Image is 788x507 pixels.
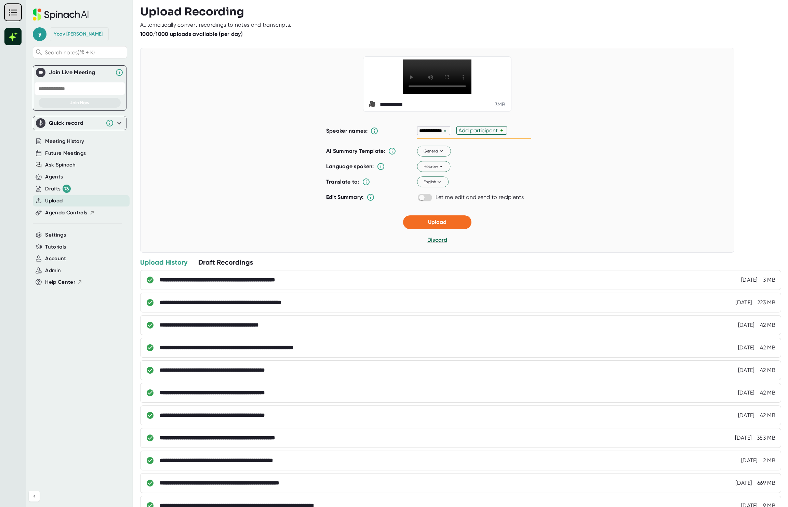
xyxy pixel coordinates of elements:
span: Hebrew [424,163,444,170]
div: 3 MB [495,101,506,108]
button: Discard [427,236,447,244]
button: Help Center [45,278,82,286]
button: Join Now [39,98,121,108]
div: 9/16/2025, 9:20:10 AM [735,435,751,441]
div: 9/16/2025, 8:37:07 PM [738,367,754,374]
span: General [424,148,445,154]
div: Yoav Grossman [54,31,103,37]
div: 9/16/2025, 5:10:25 PM [738,412,754,419]
span: Join Now [70,100,90,106]
button: Upload [45,197,63,205]
div: + [500,127,505,134]
div: Automatically convert recordings to notes and transcripts. [140,22,291,28]
div: 10/8/2025, 9:59:00 AM [741,277,758,283]
h3: Upload Recording [140,5,781,18]
button: Drafts 76 [45,185,71,193]
div: Let me edit and send to recipients [436,194,524,201]
b: 1000/1000 uploads available (per day) [140,31,243,37]
button: Hebrew [417,161,451,172]
button: Agenda Controls [45,209,94,217]
span: Search notes (⌘ + K) [45,49,125,56]
div: Quick record [36,116,123,130]
b: Speaker names: [326,128,368,134]
button: Settings [45,231,66,239]
div: 223 MB [757,299,775,306]
span: Upload [428,219,446,225]
div: 42 MB [760,412,776,419]
button: Tutorials [45,243,66,251]
button: Account [45,255,66,263]
button: Admin [45,267,61,275]
div: 42 MB [760,344,776,351]
div: Draft Recordings [198,258,253,267]
span: English [424,179,442,185]
div: 8/24/2025, 8:20:08 AM [741,457,758,464]
div: 2 MB [763,457,775,464]
b: Translate to: [326,178,359,185]
b: Edit Summary: [326,194,364,200]
div: 42 MB [760,322,776,329]
div: Join Live Meeting [49,69,112,76]
b: Language spoken: [326,163,374,170]
span: Discard [427,237,447,243]
div: 42 MB [760,389,776,396]
img: Join Live Meeting [37,69,44,76]
button: Ask Spinach [45,161,76,169]
div: 3 MB [763,277,775,283]
div: Upload History [140,258,187,267]
span: y [33,27,46,41]
button: General [417,146,451,157]
div: 42 MB [760,367,776,374]
div: 10/6/2025, 3:32:17 PM [735,299,752,306]
span: Agenda Controls [45,209,87,217]
span: video [369,101,377,109]
div: 76 [63,185,71,193]
b: AI Summary Template: [326,148,385,155]
div: × [442,128,448,134]
div: 8/12/2025, 12:41:55 PM [735,480,752,486]
span: Help Center [45,278,75,286]
div: 353 MB [757,435,775,441]
div: Drafts [45,185,71,193]
div: 9/16/2025, 8:46:12 PM [738,344,754,351]
div: Add participant [458,127,500,134]
button: Upload [403,215,471,229]
button: Collapse sidebar [29,491,40,502]
button: English [417,177,449,188]
div: Quick record [49,120,102,126]
div: Join Live MeetingJoin Live Meeting [36,66,123,79]
button: Meeting History [45,137,84,145]
button: Agents [45,173,63,181]
button: Future Meetings [45,149,86,157]
div: 9/16/2025, 5:18:52 PM [738,389,754,396]
div: 669 MB [757,480,775,486]
div: 9/16/2025, 8:49:25 PM [738,322,754,329]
